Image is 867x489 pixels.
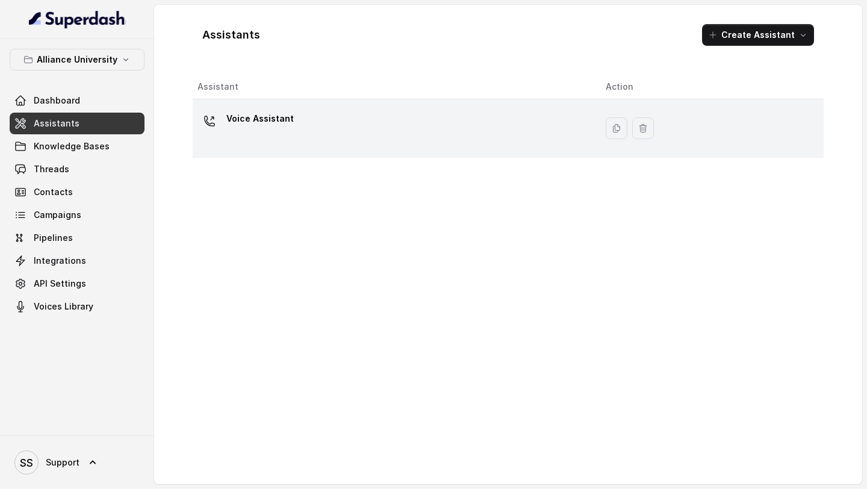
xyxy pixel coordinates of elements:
[34,117,79,129] span: Assistants
[193,75,596,99] th: Assistant
[20,456,33,469] text: SS
[10,158,144,180] a: Threads
[10,204,144,226] a: Campaigns
[10,250,144,272] a: Integrations
[226,109,294,128] p: Voice Assistant
[10,446,144,479] a: Support
[34,301,93,313] span: Voices Library
[10,113,144,134] a: Assistants
[34,186,73,198] span: Contacts
[10,181,144,203] a: Contacts
[34,255,86,267] span: Integrations
[10,49,144,70] button: Alliance University
[10,273,144,294] a: API Settings
[34,163,69,175] span: Threads
[702,24,814,46] button: Create Assistant
[10,296,144,317] a: Voices Library
[34,278,86,290] span: API Settings
[34,140,110,152] span: Knowledge Bases
[46,456,79,469] span: Support
[34,232,73,244] span: Pipelines
[10,227,144,249] a: Pipelines
[29,10,126,29] img: light.svg
[202,25,260,45] h1: Assistants
[37,52,117,67] p: Alliance University
[34,209,81,221] span: Campaigns
[10,90,144,111] a: Dashboard
[34,95,80,107] span: Dashboard
[596,75,824,99] th: Action
[10,135,144,157] a: Knowledge Bases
